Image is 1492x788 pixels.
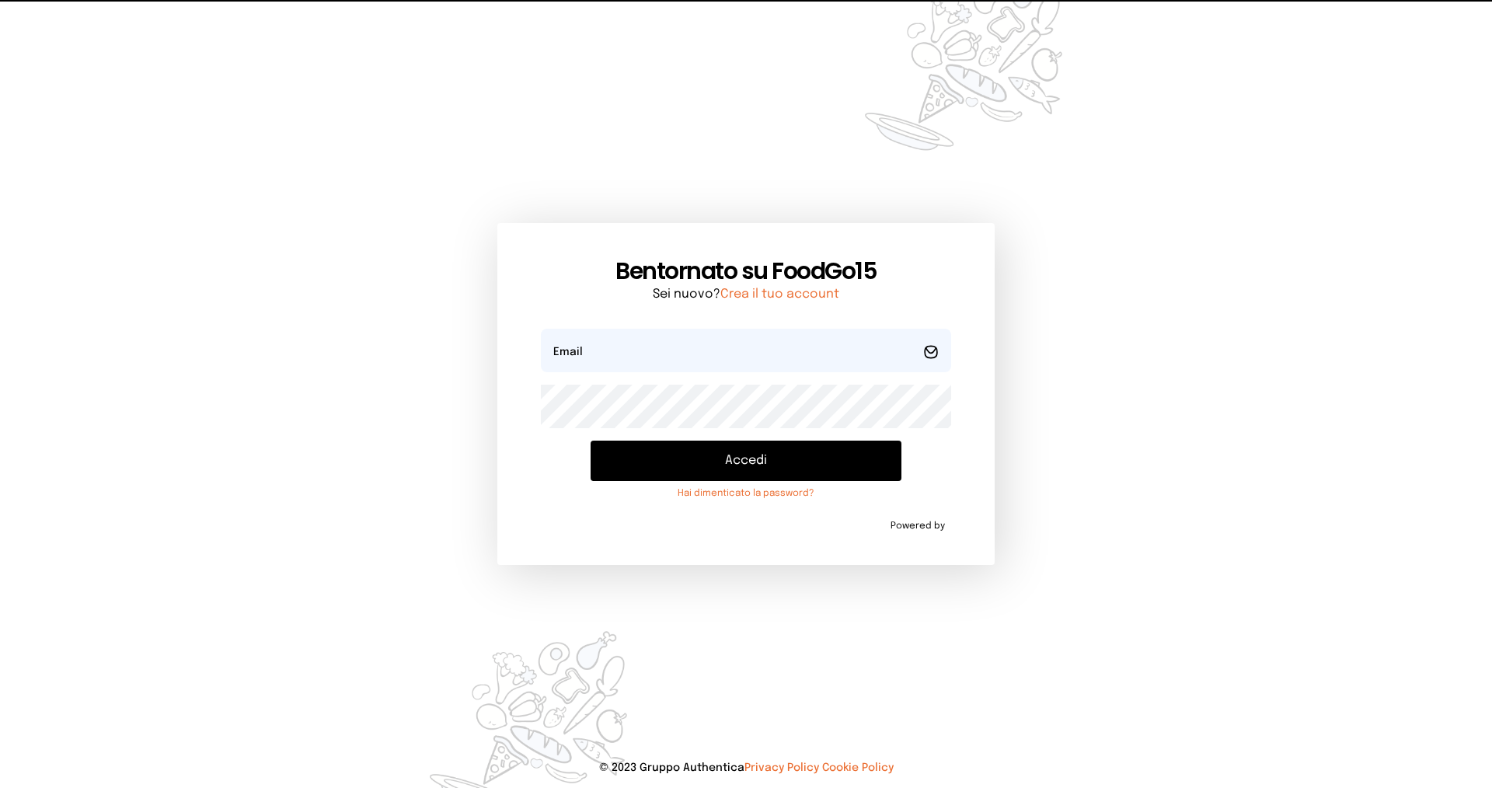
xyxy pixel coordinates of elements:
a: Privacy Policy [744,762,819,773]
a: Crea il tuo account [720,288,839,301]
span: Powered by [891,520,945,532]
a: Hai dimenticato la password? [591,487,901,500]
p: Sei nuovo? [541,285,951,304]
button: Accedi [591,441,901,481]
h1: Bentornato su FoodGo15 [541,257,951,285]
p: © 2023 Gruppo Authentica [25,760,1467,776]
a: Cookie Policy [822,762,894,773]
